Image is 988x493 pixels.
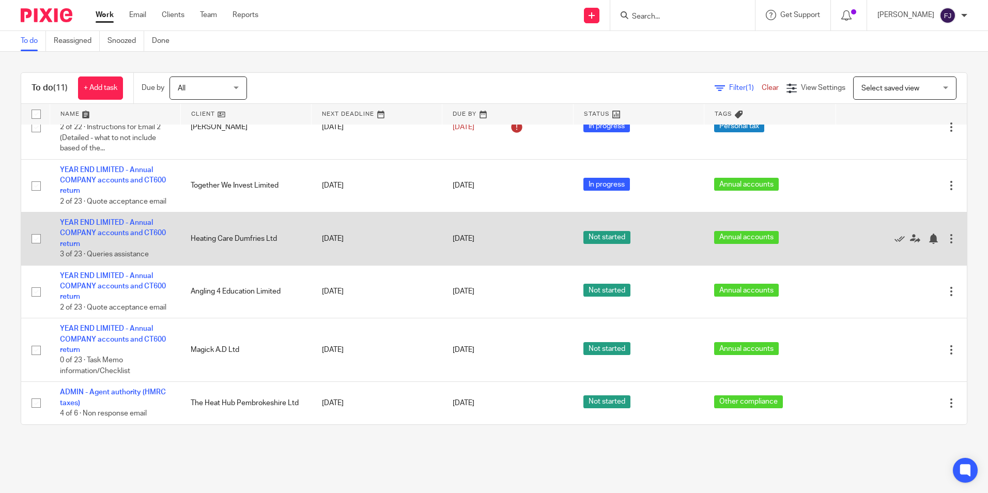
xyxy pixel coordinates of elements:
[60,410,147,417] span: 4 of 6 · Non response email
[877,10,934,20] p: [PERSON_NAME]
[129,10,146,20] a: Email
[746,84,754,91] span: (1)
[583,231,630,244] span: Not started
[162,10,184,20] a: Clients
[583,342,630,355] span: Not started
[142,83,164,93] p: Due by
[60,124,161,152] span: 2 of 22 · Instructions for Email 2 (Detailed - what to not include based of the...
[180,265,311,318] td: Angling 4 Education Limited
[60,219,166,248] a: YEAR END LIMITED - Annual COMPANY accounts and CT600 return
[453,288,474,295] span: [DATE]
[453,182,474,189] span: [DATE]
[861,85,919,92] span: Select saved view
[312,96,442,159] td: [DATE]
[453,399,474,407] span: [DATE]
[714,231,779,244] span: Annual accounts
[715,111,732,117] span: Tags
[312,318,442,382] td: [DATE]
[939,7,956,24] img: svg%3E
[60,166,166,195] a: YEAR END LIMITED - Annual COMPANY accounts and CT600 return
[180,96,311,159] td: [PERSON_NAME]
[180,159,311,212] td: Together We Invest Limited
[107,31,144,51] a: Snoozed
[96,10,114,20] a: Work
[714,119,764,132] span: Personal tax
[312,159,442,212] td: [DATE]
[583,284,630,297] span: Not started
[583,119,630,132] span: In progress
[894,234,910,244] a: Mark as done
[60,251,149,258] span: 3 of 23 · Queries assistance
[714,178,779,191] span: Annual accounts
[21,8,72,22] img: Pixie
[53,84,68,92] span: (11)
[152,31,177,51] a: Done
[32,83,68,94] h1: To do
[312,382,442,424] td: [DATE]
[180,212,311,266] td: Heating Care Dumfries Ltd
[714,284,779,297] span: Annual accounts
[714,395,783,408] span: Other compliance
[21,31,46,51] a: To do
[180,382,311,424] td: The Heat Hub Pembrokeshire Ltd
[801,84,845,91] span: View Settings
[54,31,100,51] a: Reassigned
[178,85,186,92] span: All
[714,342,779,355] span: Annual accounts
[200,10,217,20] a: Team
[312,265,442,318] td: [DATE]
[78,76,123,100] a: + Add task
[60,325,166,353] a: YEAR END LIMITED - Annual COMPANY accounts and CT600 return
[60,357,130,375] span: 0 of 23 · Task Memo information/Checklist
[60,389,166,406] a: ADMIN - Agent authority (HMRC taxes)
[583,178,630,191] span: In progress
[60,304,166,311] span: 2 of 23 · Quote acceptance email
[312,212,442,266] td: [DATE]
[583,395,630,408] span: Not started
[729,84,762,91] span: Filter
[631,12,724,22] input: Search
[60,272,166,301] a: YEAR END LIMITED - Annual COMPANY accounts and CT600 return
[60,198,166,205] span: 2 of 23 · Quote acceptance email
[453,346,474,353] span: [DATE]
[233,10,258,20] a: Reports
[762,84,779,91] a: Clear
[180,318,311,382] td: Magick A.D Ltd
[453,124,474,131] span: [DATE]
[780,11,820,19] span: Get Support
[453,235,474,242] span: [DATE]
